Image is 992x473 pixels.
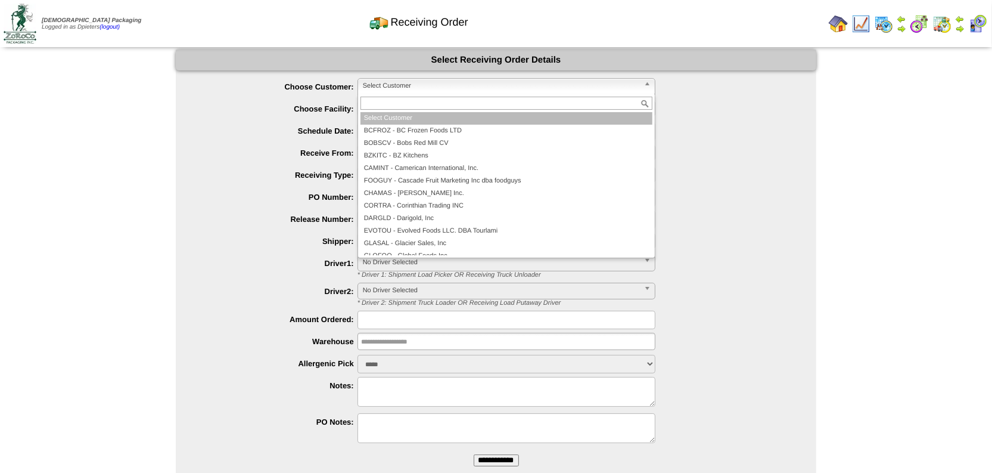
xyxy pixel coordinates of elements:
img: calendarcustomer.gif [968,14,987,33]
li: CHAMAS - [PERSON_NAME] Inc. [360,187,652,200]
img: zoroco-logo-small.webp [4,4,36,44]
li: DARGLD - Darigold, Inc [360,212,652,225]
label: Shipper: [200,237,357,246]
label: Choose Facility: [200,104,357,113]
label: Driver2: [200,287,357,296]
li: GLASAL - Glacier Sales, Inc [360,237,652,250]
label: Receiving Type: [200,171,357,180]
li: CAMINT - Camerican International, Inc. [360,162,652,175]
li: EVOTOU - Evolved Foods LLC. DBA Tourlami [360,225,652,237]
span: Select Customer [363,79,639,93]
img: home.gif [829,14,848,33]
li: FOOGUY - Cascade Fruit Marketing Inc dba foodguys [360,175,652,187]
label: Schedule Date: [200,126,357,135]
a: (logout) [99,24,120,30]
span: Logged in as Dpieters [42,17,141,30]
span: [DEMOGRAPHIC_DATA] Packaging [42,17,141,24]
label: Allergenic Pick [200,359,357,368]
img: arrowleft.gif [955,14,965,24]
div: * Driver 1: Shipment Load Picker OR Receiving Truck Unloader [349,271,816,279]
img: arrowright.gif [897,24,906,33]
img: calendarinout.gif [932,14,951,33]
label: PO Number: [200,193,357,202]
span: No Driver Selected [363,255,639,270]
img: calendarprod.gif [874,14,893,33]
label: Release Number: [200,215,357,224]
li: BZKITC - BZ Kitchens [360,150,652,162]
label: Warehouse [200,337,357,346]
div: Select Receiving Order Details [176,50,816,70]
img: arrowleft.gif [897,14,906,24]
li: GLOFOO - Global Foods Inc [360,250,652,262]
li: Select Customer [360,112,652,125]
li: BCFROZ - BC Frozen Foods LTD [360,125,652,137]
label: Driver1: [200,259,357,268]
label: PO Notes: [200,418,357,426]
span: Receiving Order [391,16,468,29]
label: Notes: [200,381,357,390]
img: truck2.gif [369,13,388,32]
span: No Driver Selected [363,283,639,298]
label: Choose Customer: [200,82,357,91]
li: CORTRA - Corinthian Trading INC [360,200,652,212]
div: * Driver 2: Shipment Truck Loader OR Receiving Load Putaway Driver [349,299,816,307]
label: Amount Ordered: [200,315,357,324]
img: line_graph.gif [851,14,870,33]
img: calendarblend.gif [910,14,929,33]
label: Receive From: [200,149,357,157]
img: arrowright.gif [955,24,965,33]
li: BOBSCV - Bobs Red Mill CV [360,137,652,150]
